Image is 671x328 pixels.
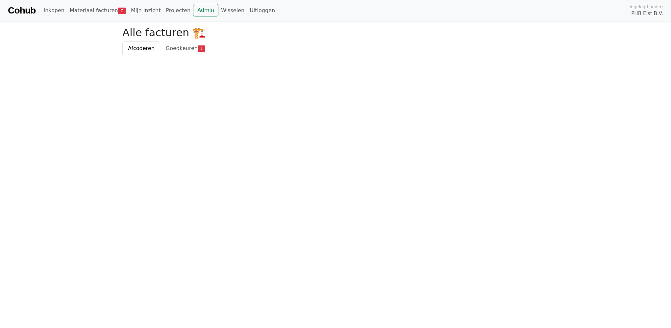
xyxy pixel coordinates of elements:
[198,45,205,52] span: 7
[160,41,211,55] a: Goedkeuren7
[218,4,247,17] a: Wisselen
[118,8,126,14] span: 7
[41,4,67,17] a: Inkopen
[128,45,155,51] span: Afcoderen
[166,45,198,51] span: Goedkeuren
[122,26,549,39] h2: Alle facturen 🏗️
[128,4,163,17] a: Mijn inzicht
[8,3,36,18] a: Cohub
[163,4,193,17] a: Projecten
[630,4,663,10] span: Ingelogd onder:
[247,4,278,17] a: Uitloggen
[67,4,128,17] a: Materiaal facturen7
[193,4,218,16] a: Admin
[631,10,663,17] span: PHB Elst B.V.
[122,41,160,55] a: Afcoderen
